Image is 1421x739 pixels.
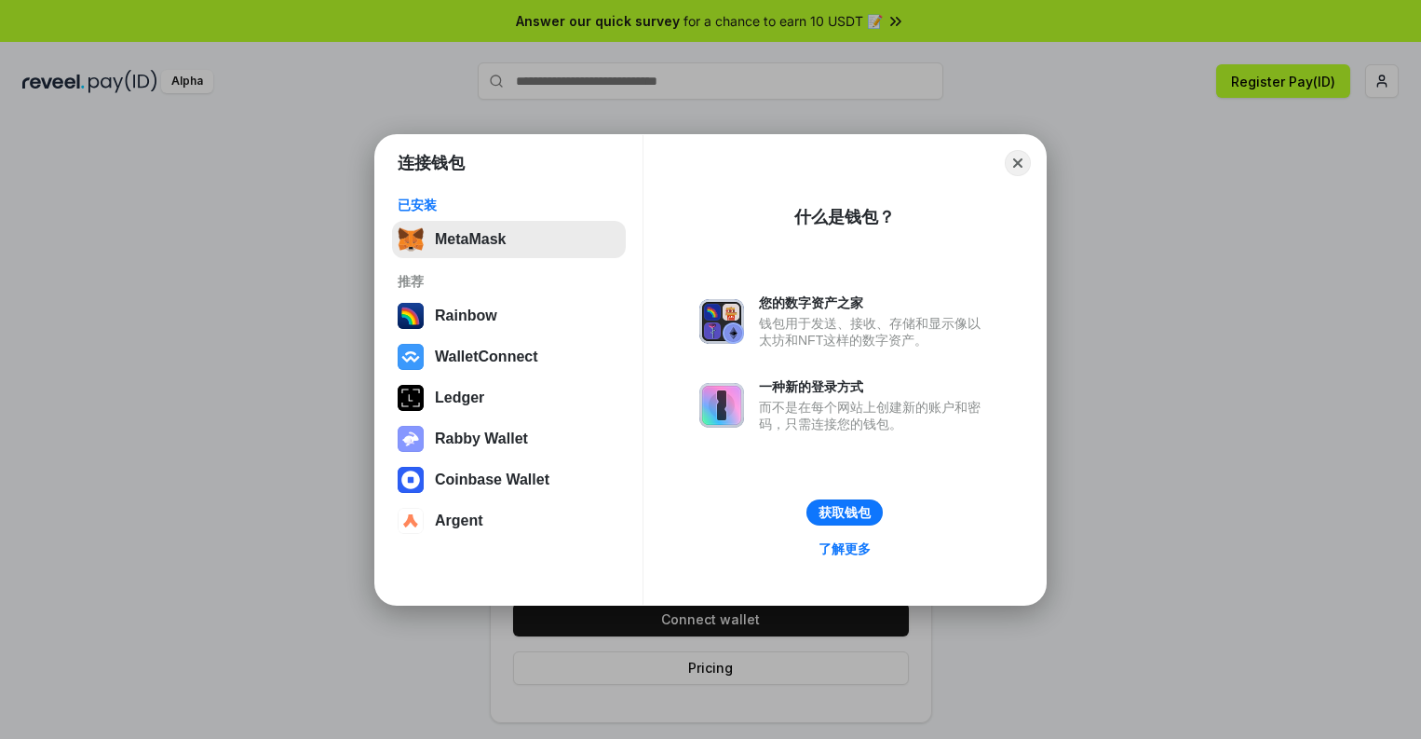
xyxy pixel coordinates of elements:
img: svg+xml,%3Csvg%20xmlns%3D%22http%3A%2F%2Fwww.w3.org%2F2000%2Fsvg%22%20fill%3D%22none%22%20viewBox... [699,299,744,344]
div: MetaMask [435,231,506,248]
button: Ledger [392,379,626,417]
img: svg+xml,%3Csvg%20width%3D%2228%22%20height%3D%2228%22%20viewBox%3D%220%200%2028%2028%22%20fill%3D... [398,467,424,493]
img: svg+xml,%3Csvg%20xmlns%3D%22http%3A%2F%2Fwww.w3.org%2F2000%2Fsvg%22%20fill%3D%22none%22%20viewBox... [699,383,744,428]
img: svg+xml,%3Csvg%20width%3D%2228%22%20height%3D%2228%22%20viewBox%3D%220%200%2028%2028%22%20fill%3D... [398,508,424,534]
div: 了解更多 [819,541,871,557]
div: 一种新的登录方式 [759,378,990,395]
div: Rabby Wallet [435,431,528,447]
div: 而不是在每个网站上创建新的账户和密码，只需连接您的钱包。 [759,399,990,432]
div: Rainbow [435,308,497,324]
button: MetaMask [392,221,626,258]
div: 什么是钱包？ [794,206,895,228]
div: 已安装 [398,197,620,213]
div: 推荐 [398,273,620,290]
img: svg+xml,%3Csvg%20xmlns%3D%22http%3A%2F%2Fwww.w3.org%2F2000%2Fsvg%22%20fill%3D%22none%22%20viewBox... [398,426,424,452]
img: svg+xml,%3Csvg%20fill%3D%22none%22%20height%3D%2233%22%20viewBox%3D%220%200%2035%2033%22%20width%... [398,226,424,253]
div: 您的数字资产之家 [759,294,990,311]
h1: 连接钱包 [398,152,465,174]
button: Rainbow [392,297,626,335]
button: Argent [392,502,626,540]
div: 钱包用于发送、接收、存储和显示像以太坊和NFT这样的数字资产。 [759,315,990,349]
img: svg+xml,%3Csvg%20width%3D%2228%22%20height%3D%2228%22%20viewBox%3D%220%200%2028%2028%22%20fill%3D... [398,344,424,370]
div: Coinbase Wallet [435,472,549,488]
div: WalletConnect [435,349,538,365]
a: 了解更多 [807,537,882,561]
button: Rabby Wallet [392,420,626,458]
div: Argent [435,513,483,529]
img: svg+xml,%3Csvg%20width%3D%22120%22%20height%3D%22120%22%20viewBox%3D%220%200%20120%20120%22%20fil... [398,303,424,329]
button: 获取钱包 [806,500,883,526]
button: WalletConnect [392,338,626,376]
img: svg+xml,%3Csvg%20xmlns%3D%22http%3A%2F%2Fwww.w3.org%2F2000%2Fsvg%22%20width%3D%2228%22%20height%3... [398,385,424,411]
button: Coinbase Wallet [392,461,626,499]
div: Ledger [435,390,484,406]
button: Close [1005,150,1031,176]
div: 获取钱包 [819,504,871,521]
